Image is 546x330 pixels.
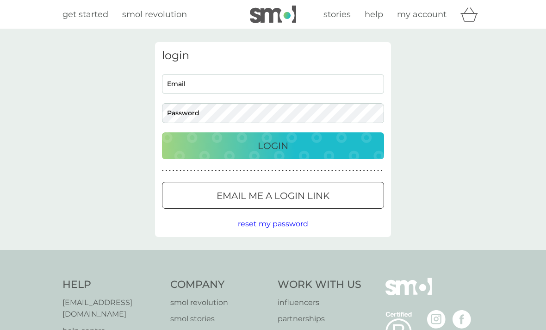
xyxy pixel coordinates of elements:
p: ● [363,168,365,173]
a: influencers [278,297,361,309]
span: help [365,9,383,19]
p: ● [289,168,291,173]
p: ● [257,168,259,173]
p: ● [271,168,273,173]
button: Email me a login link [162,182,384,209]
p: ● [197,168,199,173]
p: ● [180,168,181,173]
a: help [365,8,383,21]
p: ● [353,168,354,173]
p: ● [240,168,242,173]
a: stories [323,8,351,21]
p: ● [328,168,329,173]
a: smol revolution [122,8,187,21]
p: ● [268,168,270,173]
img: visit the smol Instagram page [427,310,446,329]
p: ● [247,168,248,173]
p: ● [307,168,309,173]
p: ● [282,168,284,173]
p: ● [190,168,192,173]
p: ● [342,168,344,173]
p: ● [205,168,206,173]
p: ● [229,168,231,173]
p: ● [208,168,210,173]
p: ● [296,168,298,173]
h4: Work With Us [278,278,361,292]
p: ● [166,168,168,173]
p: Login [258,138,288,153]
p: ● [349,168,351,173]
p: ● [194,168,196,173]
p: ● [314,168,316,173]
img: visit the smol Facebook page [453,310,471,329]
p: ● [201,168,203,173]
h4: Company [170,278,269,292]
p: ● [377,168,379,173]
p: ● [225,168,227,173]
p: ● [222,168,224,173]
img: smol [385,278,432,309]
p: ● [183,168,185,173]
span: reset my password [238,219,308,228]
p: ● [338,168,340,173]
span: my account [397,9,447,19]
p: ● [275,168,277,173]
p: ● [285,168,287,173]
span: stories [323,9,351,19]
p: ● [303,168,305,173]
h3: login [162,49,384,62]
p: ● [346,168,347,173]
p: ● [261,168,263,173]
p: ● [299,168,301,173]
p: ● [250,168,252,173]
div: basket [460,5,484,24]
p: ● [331,168,333,173]
p: ● [279,168,280,173]
h4: Help [62,278,161,292]
a: partnerships [278,313,361,325]
a: smol revolution [170,297,269,309]
p: ● [233,168,235,173]
p: ● [186,168,188,173]
button: reset my password [238,218,308,230]
p: ● [176,168,178,173]
a: my account [397,8,447,21]
span: get started [62,9,108,19]
a: get started [62,8,108,21]
p: ● [211,168,213,173]
p: ● [173,168,174,173]
p: ● [310,168,312,173]
p: ● [360,168,361,173]
button: Login [162,132,384,159]
p: ● [374,168,376,173]
span: smol revolution [122,9,187,19]
p: ● [254,168,255,173]
img: smol [250,6,296,23]
p: ● [335,168,337,173]
p: ● [218,168,220,173]
p: ● [324,168,326,173]
p: ● [215,168,217,173]
p: Email me a login link [217,188,329,203]
p: ● [236,168,238,173]
p: ● [264,168,266,173]
p: ● [162,168,164,173]
p: ● [370,168,372,173]
p: ● [292,168,294,173]
p: ● [317,168,319,173]
p: ● [243,168,245,173]
p: ● [381,168,383,173]
p: ● [169,168,171,173]
p: ● [366,168,368,173]
p: ● [356,168,358,173]
a: [EMAIL_ADDRESS][DOMAIN_NAME] [62,297,161,320]
p: ● [321,168,323,173]
a: smol stories [170,313,269,325]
